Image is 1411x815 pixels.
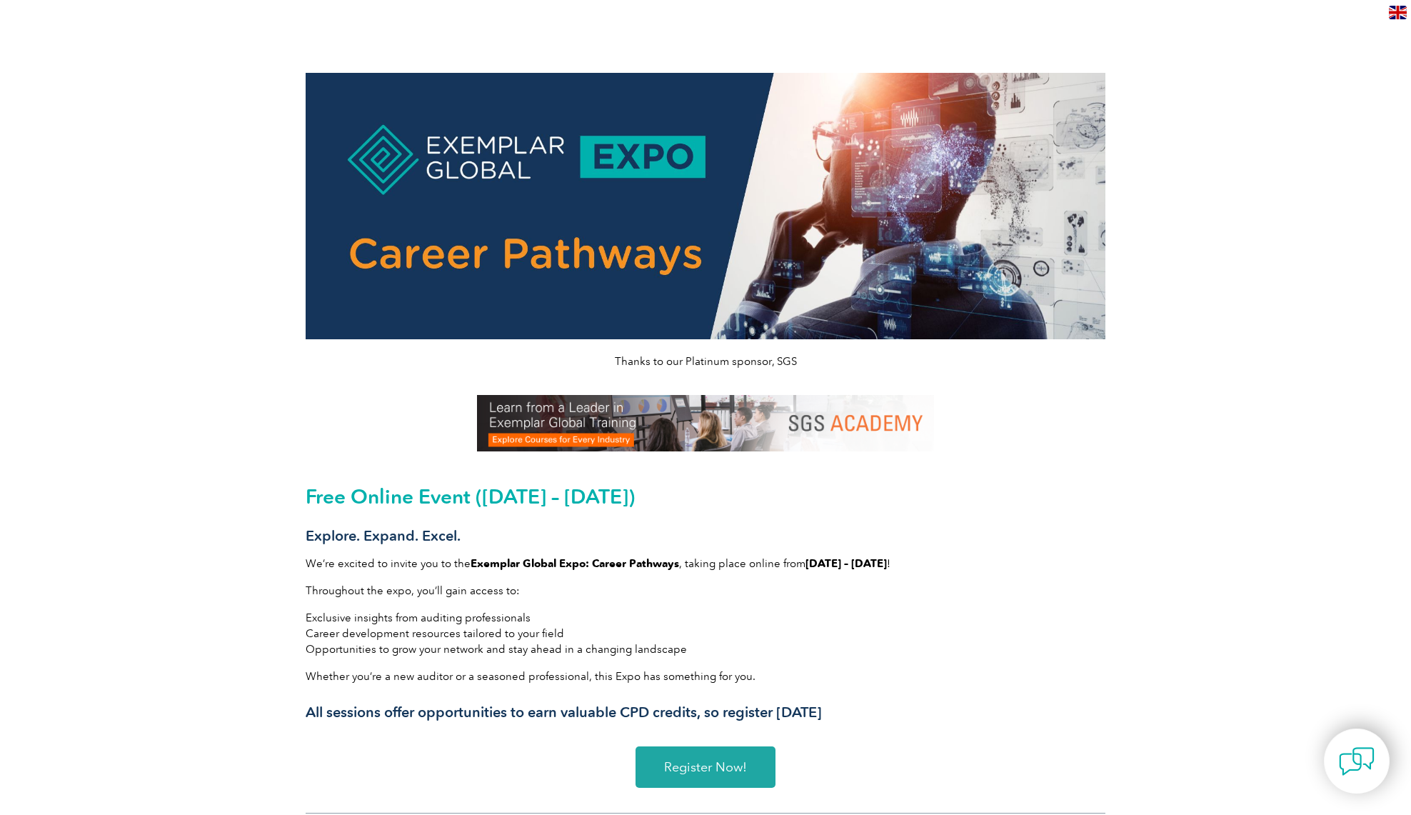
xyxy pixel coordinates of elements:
p: Thanks to our Platinum sponsor, SGS [306,354,1105,369]
li: Exclusive insights from auditing professionals [306,610,1105,626]
strong: [DATE] – [DATE] [805,557,887,570]
img: contact-chat.png [1339,744,1375,779]
p: Whether you’re a new auditor or a seasoned professional, this Expo has something for you. [306,669,1105,684]
li: Career development resources tailored to your field [306,626,1105,641]
span: Register Now! [664,761,747,774]
img: en [1389,6,1407,19]
p: We’re excited to invite you to the , taking place online from ! [306,556,1105,571]
strong: Exemplar Global Expo: Career Pathways [471,557,679,570]
p: Throughout the expo, you’ll gain access to: [306,583,1105,599]
h3: Explore. Expand. Excel. [306,527,1105,545]
img: career pathways [306,73,1105,339]
h3: All sessions offer opportunities to earn valuable CPD credits, so register [DATE] [306,704,1105,721]
img: SGS [477,395,934,451]
h2: Free Online Event ([DATE] – [DATE]) [306,485,1105,508]
a: Register Now! [636,746,775,788]
li: Opportunities to grow your network and stay ahead in a changing landscape [306,641,1105,657]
